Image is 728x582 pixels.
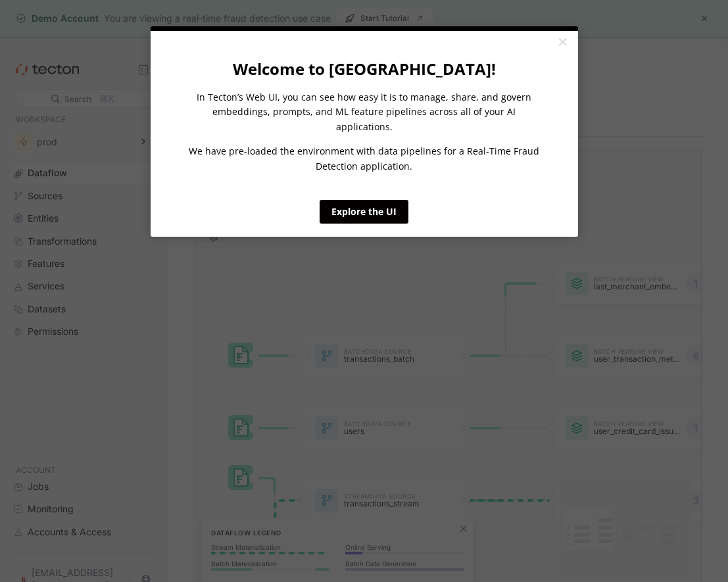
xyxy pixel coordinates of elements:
p: In Tecton’s Web UI, you can see how easy it is to manage, share, and govern embeddings, prompts, ... [186,90,543,134]
div: current step [151,26,578,31]
strong: Welcome to [GEOGRAPHIC_DATA]! [233,58,496,80]
p: We have pre-loaded the environment with data pipelines for a Real-Time Fraud Detection application. [186,144,543,174]
a: Close modal [551,31,574,55]
a: Explore the UI [320,200,408,224]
